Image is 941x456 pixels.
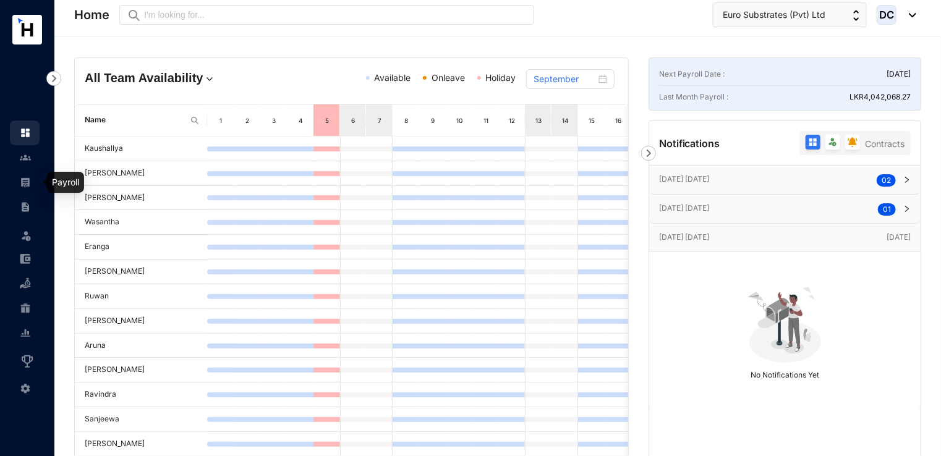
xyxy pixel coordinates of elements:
[723,8,825,22] span: Euro Substrates (Pvt) Ltd
[659,173,877,185] p: [DATE] [DATE]
[10,321,40,345] li: Reports
[75,260,207,284] td: [PERSON_NAME]
[481,114,492,127] div: 11
[713,2,867,27] button: Euro Substrates (Pvt) Ltd
[659,91,728,103] p: Last Month Payroll :
[144,8,527,22] input: I’m looking for...
[887,175,891,185] span: 2
[641,146,656,161] img: nav-icon-right.af6afadce00d159da59955279c43614e.svg
[203,73,216,85] img: dropdown.780994ddfa97fca24b89f58b1de131fa.svg
[190,116,200,125] img: search.8ce656024d3affaeffe32e5b30621cb7.svg
[883,205,888,214] span: 0
[10,120,40,145] li: Home
[75,235,207,260] td: Eranga
[659,231,887,243] p: [DATE] [DATE]
[75,161,207,186] td: [PERSON_NAME]
[75,186,207,211] td: [PERSON_NAME]
[375,72,411,83] span: Available
[903,176,911,184] span: right
[649,166,921,194] div: [DATE] [DATE]02
[877,174,896,187] sup: 02
[848,137,858,147] img: filter-reminder.7bd594460dfc183a5d70274ebda095bc.svg
[486,72,516,83] span: Holiday
[20,278,31,289] img: loan-unselected.d74d20a04637f2d15ab5.svg
[20,327,31,339] img: report-unselected.e6a6b4230fc7da01f883.svg
[20,127,31,138] img: home.c6720e0a13eba0172344.svg
[46,71,61,86] img: nav-icon-right.af6afadce00d159da59955279c43614e.svg
[432,72,465,83] span: Onleave
[242,114,253,127] div: 2
[808,137,818,147] img: filter-all-active.b2ddab8b6ac4e993c5f19a95c6f397f4.svg
[10,271,40,296] li: Loan
[454,114,465,127] div: 10
[375,114,385,127] div: 7
[560,114,571,127] div: 14
[659,202,878,214] p: [DATE] [DATE]
[20,152,31,163] img: people-unselected.118708e94b43a90eceab.svg
[348,114,358,127] div: 6
[853,10,859,21] img: up-down-arrow.74152d26bf9780fbf563ca9c90304185.svg
[534,114,543,127] div: 13
[269,114,279,127] div: 3
[20,229,32,242] img: leave-unselected.2934df6273408c3f84d9.svg
[20,303,31,314] img: gratuity-unselected.a8c340787eea3cf492d7.svg
[903,205,911,213] span: right
[587,114,597,127] div: 15
[85,114,185,126] span: Name
[10,195,40,219] li: Contracts
[613,114,624,127] div: 16
[743,280,828,365] img: no-notification-yet.99f61bb71409b19b567a5111f7a484a1.svg
[20,253,31,264] img: expense-unselected.2edcf0507c847f3e9e96.svg
[649,195,921,223] div: [DATE] [DATE]01
[887,68,911,80] p: [DATE]
[828,137,838,147] img: filter-leave.335d97c0ea4a0c612d9facb82607b77b.svg
[75,358,207,382] td: [PERSON_NAME]
[85,69,262,87] h4: All Team Availability
[888,205,891,214] span: 1
[849,91,911,103] p: LKR 4,042,068.27
[216,114,226,127] div: 1
[75,382,207,407] td: Ravindra
[20,201,31,213] img: contract-unselected.99e2b2107c0a7dd48938.svg
[882,175,887,185] span: 0
[10,170,40,195] li: Payroll
[659,136,720,151] p: Notifications
[20,383,31,394] img: settings-unselected.1febfda315e6e19643a1.svg
[428,114,438,127] div: 9
[649,224,921,251] div: [DATE] [DATE][DATE]
[75,137,207,161] td: Kaushallya
[75,334,207,358] td: Aruna
[75,309,207,334] td: [PERSON_NAME]
[75,210,207,235] td: Wasantha
[75,407,207,432] td: Sanjeewa
[401,114,412,127] div: 8
[321,114,332,127] div: 5
[20,177,31,188] img: payroll-unselected.b590312f920e76f0c668.svg
[887,231,911,243] p: [DATE]
[10,145,40,170] li: Contacts
[878,203,896,216] sup: 01
[296,114,306,127] div: 4
[20,354,35,369] img: award_outlined.f30b2bda3bf6ea1bf3dd.svg
[10,296,40,321] li: Gratuity
[659,68,725,80] p: Next Payroll Date :
[75,284,207,309] td: Ruwan
[659,365,911,381] p: No Notifications Yet
[534,72,596,86] input: Select month
[879,10,894,20] span: DC
[507,114,517,127] div: 12
[903,13,916,17] img: dropdown-black.8e83cc76930a90b1a4fdb6d089b7bf3a.svg
[865,138,905,149] span: Contracts
[10,247,40,271] li: Expenses
[74,6,109,23] p: Home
